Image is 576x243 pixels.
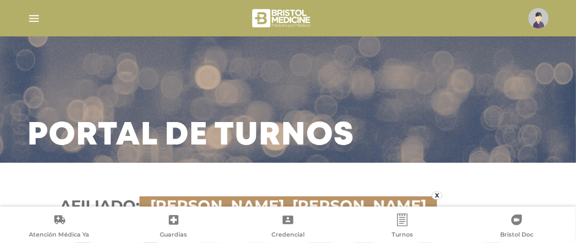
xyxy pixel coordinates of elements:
[251,5,314,31] img: bristol-medicine-blanco.png
[145,196,432,215] span: [PERSON_NAME], [PERSON_NAME]
[231,214,345,241] a: Credencial
[345,214,460,241] a: Turnos
[160,231,188,240] span: Guardias
[60,197,516,215] h3: Afiliado:
[528,8,549,28] img: profile-placeholder.svg
[27,12,41,25] img: Cober_menu-lines-white.svg
[271,231,305,240] span: Credencial
[392,231,413,240] span: Turnos
[2,214,116,241] a: Atención Médica Ya
[500,231,533,240] span: Bristol Doc
[432,192,442,200] a: x
[460,214,574,241] a: Bristol Doc
[116,214,231,241] a: Guardias
[29,231,90,240] span: Atención Médica Ya
[27,122,354,150] h3: Portal de turnos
